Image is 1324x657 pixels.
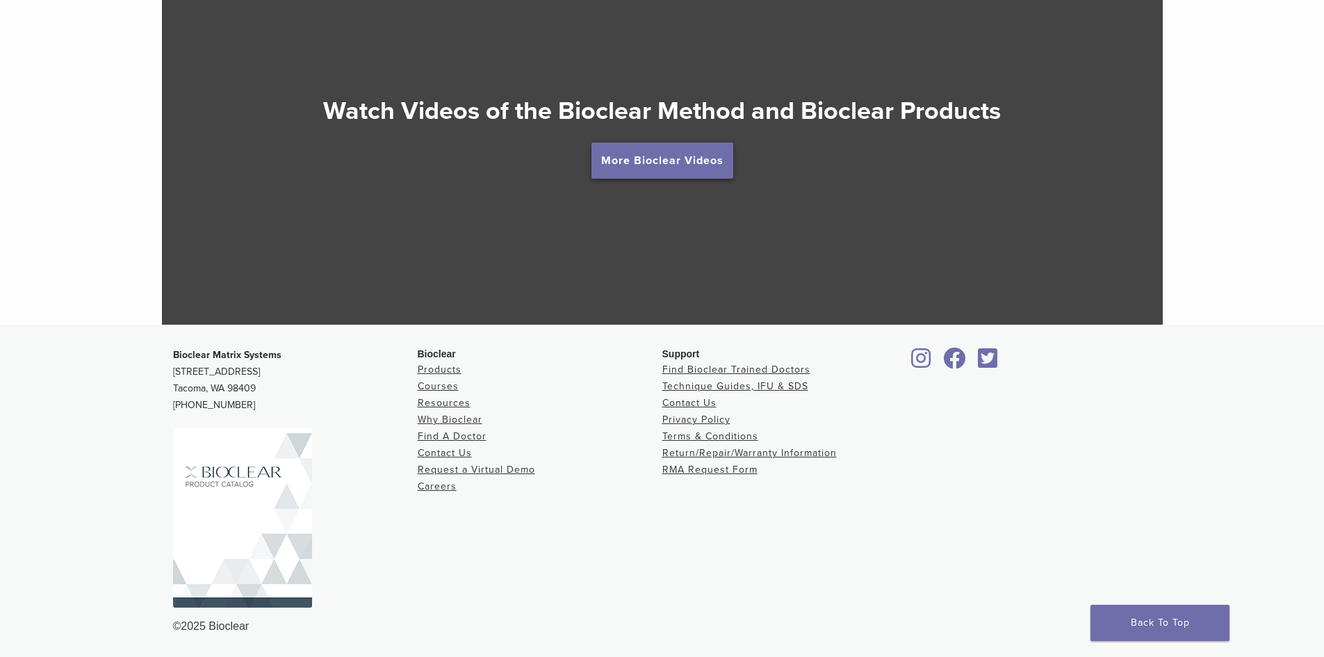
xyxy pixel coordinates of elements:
a: Why Bioclear [418,414,482,425]
a: Contact Us [418,447,472,459]
a: Find Bioclear Trained Doctors [662,364,810,375]
a: Bioclear [974,356,1003,370]
strong: Bioclear Matrix Systems [173,349,281,361]
p: [STREET_ADDRESS] Tacoma, WA 98409 [PHONE_NUMBER] [173,347,418,414]
a: Return/Repair/Warranty Information [662,447,837,459]
a: Resources [418,397,471,409]
h2: Watch Videos of the Bioclear Method and Bioclear Products [162,95,1163,128]
span: Bioclear [418,348,456,359]
a: Terms & Conditions [662,430,758,442]
div: ©2025 Bioclear [173,618,1152,635]
a: Request a Virtual Demo [418,464,535,476]
a: Bioclear [907,356,936,370]
a: Technique Guides, IFU & SDS [662,380,808,392]
a: Privacy Policy [662,414,730,425]
a: Bioclear [939,356,971,370]
img: Bioclear [173,428,312,608]
a: Careers [418,480,457,492]
a: More Bioclear Videos [591,143,733,179]
a: Back To Top [1090,605,1229,641]
a: Contact Us [662,397,717,409]
a: Products [418,364,461,375]
a: Find A Doctor [418,430,487,442]
a: RMA Request Form [662,464,758,476]
span: Support [662,348,700,359]
a: Courses [418,380,459,392]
